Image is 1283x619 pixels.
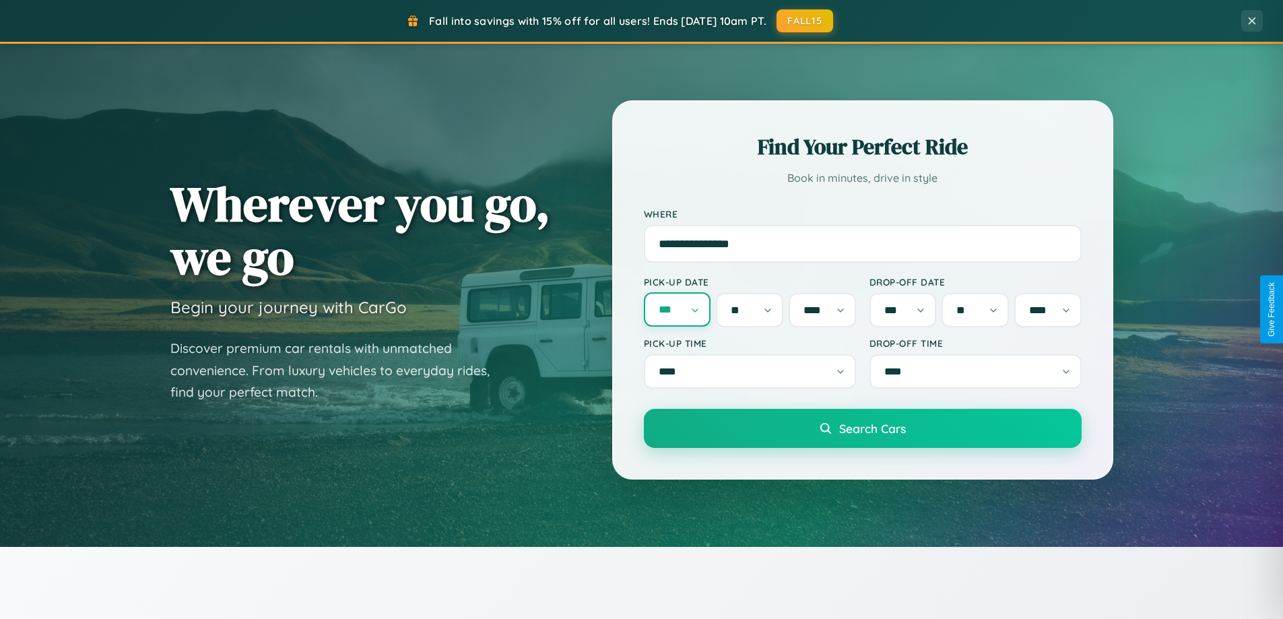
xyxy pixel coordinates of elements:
span: Search Cars [839,421,906,436]
div: Give Feedback [1267,282,1276,337]
label: Pick-up Time [644,337,856,349]
label: Pick-up Date [644,276,856,288]
button: Search Cars [644,409,1082,448]
button: FALL15 [777,9,833,32]
label: Drop-off Time [869,337,1082,349]
span: Fall into savings with 15% off for all users! Ends [DATE] 10am PT. [429,14,766,28]
h2: Find Your Perfect Ride [644,132,1082,162]
h3: Begin your journey with CarGo [170,297,407,317]
p: Book in minutes, drive in style [644,168,1082,188]
label: Where [644,208,1082,220]
h1: Wherever you go, we go [170,177,550,284]
p: Discover premium car rentals with unmatched convenience. From luxury vehicles to everyday rides, ... [170,337,507,403]
label: Drop-off Date [869,276,1082,288]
